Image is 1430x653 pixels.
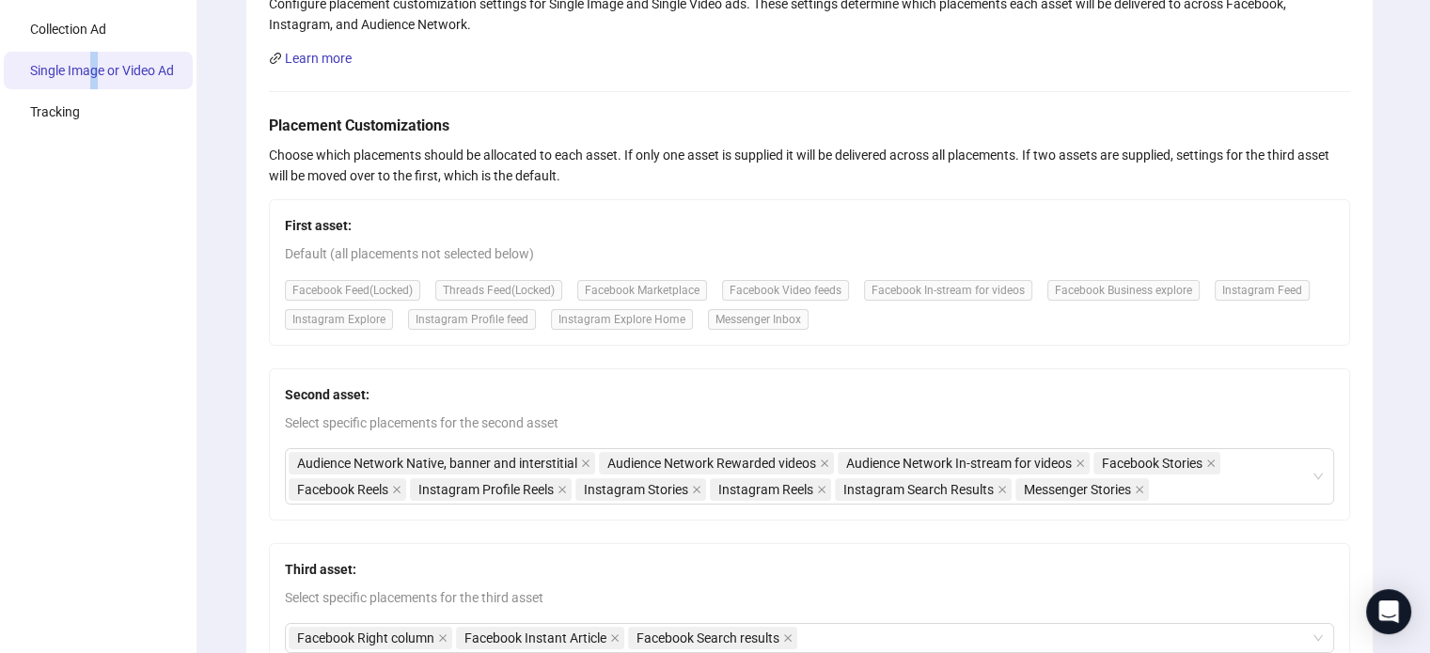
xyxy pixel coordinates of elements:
[1015,478,1149,501] span: Messenger Stories
[718,479,813,500] span: Instagram Reels
[438,633,448,643] span: close
[285,309,393,330] span: Instagram Explore
[418,479,554,500] span: Instagram Profile Reels
[30,22,106,37] span: Collection Ad
[551,309,693,330] span: Instagram Explore Home
[285,387,369,402] strong: Second asset:
[628,627,797,649] span: Facebook Search results
[285,51,352,66] a: Learn more
[289,627,452,649] span: Facebook Right column
[636,628,779,648] span: Facebook Search results
[581,459,590,468] span: close
[710,478,831,501] span: Instagram Reels
[692,485,701,494] span: close
[577,280,707,301] span: Facebook Marketplace
[289,478,406,501] span: Facebook Reels
[285,280,420,301] span: Facebook Feed (Locked)
[1135,485,1144,494] span: close
[1102,453,1202,474] span: Facebook Stories
[285,587,1334,608] span: Select specific placements for the third asset
[1076,459,1085,468] span: close
[783,633,793,643] span: close
[1366,589,1411,634] div: Open Intercom Messenger
[838,452,1090,474] span: Audience Network In-stream for videos
[269,145,1350,186] div: Choose which placements should be allocated to each asset. If only one asset is supplied it will ...
[817,485,826,494] span: close
[285,218,352,233] strong: First asset:
[297,628,434,648] span: Facebook Right column
[708,309,809,330] span: Messenger Inbox
[30,63,174,78] span: Single Image or Video Ad
[998,485,1007,494] span: close
[843,479,994,500] span: Instagram Search Results
[285,562,356,577] strong: Third asset:
[1206,459,1216,468] span: close
[285,412,1334,433] span: Select specific placements for the second asset
[846,453,1072,474] span: Audience Network In-stream for videos
[297,479,388,500] span: Facebook Reels
[835,478,1012,501] span: Instagram Search Results
[269,52,282,65] span: link
[864,280,1032,301] span: Facebook In-stream for videos
[610,633,620,643] span: close
[269,115,1350,137] h5: Placement Customizations
[408,309,536,330] span: Instagram Profile feed
[575,478,706,501] span: Instagram Stories
[558,485,567,494] span: close
[820,459,829,468] span: close
[392,485,401,494] span: close
[435,280,562,301] span: Threads Feed (Locked)
[599,452,834,474] span: Audience Network Rewarded videos
[30,104,80,119] span: Tracking
[607,453,816,474] span: Audience Network Rewarded videos
[456,627,624,649] span: Facebook Instant Article
[285,243,1334,264] span: Default (all placements not selected below)
[464,628,606,648] span: Facebook Instant Article
[1047,280,1200,301] span: Facebook Business explore
[1024,479,1131,500] span: Messenger Stories
[410,478,572,501] span: Instagram Profile Reels
[1093,452,1220,474] span: Facebook Stories
[584,479,688,500] span: Instagram Stories
[1215,280,1310,301] span: Instagram Feed
[722,280,849,301] span: Facebook Video feeds
[289,452,595,474] span: Audience Network Native, banner and interstitial
[297,453,577,474] span: Audience Network Native, banner and interstitial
